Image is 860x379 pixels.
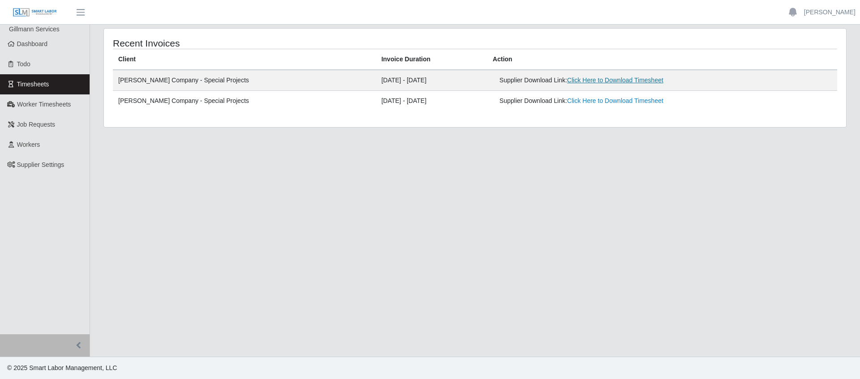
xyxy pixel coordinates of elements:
th: Action [487,49,837,70]
h4: Recent Invoices [113,38,407,49]
span: Worker Timesheets [17,101,71,108]
a: Click Here to Download Timesheet [567,77,663,84]
th: Invoice Duration [376,49,487,70]
span: Dashboard [17,40,48,47]
span: © 2025 Smart Labor Management, LLC [7,364,117,371]
span: Supplier Settings [17,161,64,168]
td: [PERSON_NAME] Company - Special Projects [113,91,376,111]
span: Todo [17,60,30,68]
td: [PERSON_NAME] Company - Special Projects [113,70,376,91]
th: Client [113,49,376,70]
span: Timesheets [17,81,49,88]
td: [DATE] - [DATE] [376,70,487,91]
span: Workers [17,141,40,148]
a: Click Here to Download Timesheet [567,97,663,104]
td: [DATE] - [DATE] [376,91,487,111]
span: Gillmann Services [9,26,60,33]
div: Supplier Download Link: [499,76,712,85]
span: Job Requests [17,121,56,128]
a: [PERSON_NAME] [804,8,856,17]
img: SLM Logo [13,8,57,17]
div: Supplier Download Link: [499,96,712,106]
